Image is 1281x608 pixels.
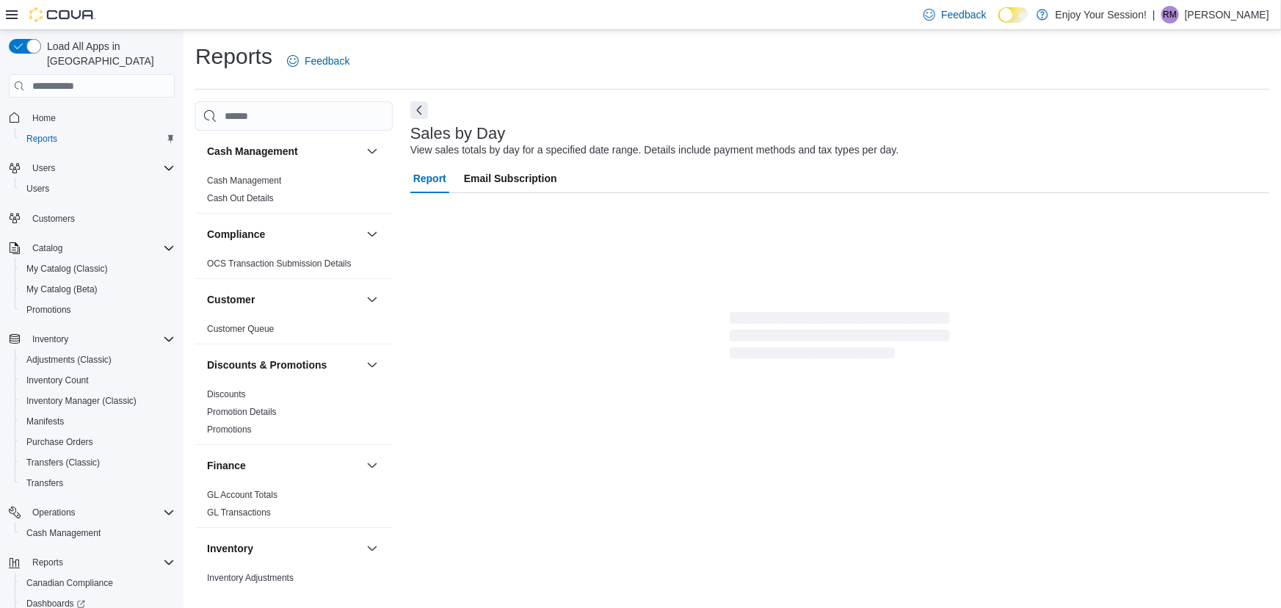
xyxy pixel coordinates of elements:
h3: Compliance [207,227,265,242]
span: Load All Apps in [GEOGRAPHIC_DATA] [41,39,175,68]
span: Transfers [21,474,175,492]
span: Purchase Orders [21,433,175,451]
span: Customers [26,209,175,228]
p: [PERSON_NAME] [1185,6,1269,23]
button: Discounts & Promotions [207,358,360,372]
span: Customers [32,213,75,225]
button: Operations [26,504,81,521]
span: My Catalog (Beta) [21,281,175,298]
a: Promotions [21,301,77,319]
span: Inventory Adjustments [207,572,294,584]
span: Promotion Details [207,406,277,418]
a: Customer Queue [207,324,274,334]
div: View sales totals by day for a specified date range. Details include payment methods and tax type... [410,142,899,158]
a: Promotion Details [207,407,277,417]
span: Operations [32,507,76,518]
button: Reports [15,129,181,149]
span: Promotions [21,301,175,319]
button: Cash Management [207,144,360,159]
button: Inventory Count [15,370,181,391]
button: Compliance [207,227,360,242]
a: Promotions [207,424,252,435]
span: Transfers (Classic) [21,454,175,471]
span: My Catalog (Beta) [26,283,98,295]
span: Discounts [207,388,246,400]
span: Users [26,159,175,177]
h3: Finance [207,458,246,473]
span: Operations [26,504,175,521]
span: Loading [730,315,950,362]
p: | [1153,6,1155,23]
button: Catalog [3,238,181,258]
a: Users [21,180,55,198]
button: Promotions [15,300,181,320]
a: Reports [21,130,63,148]
button: Catalog [26,239,68,257]
button: Inventory [3,329,181,350]
h1: Reports [195,42,272,71]
a: Inventory Count [21,372,95,389]
span: Users [32,162,55,174]
a: Adjustments (Classic) [21,351,117,369]
span: Purchase Orders [26,436,93,448]
a: Home [26,109,62,127]
button: Users [3,158,181,178]
button: Canadian Compliance [15,573,181,593]
span: Reports [32,557,63,568]
a: Cash Out Details [207,193,274,203]
span: Adjustments (Classic) [21,351,175,369]
button: Users [15,178,181,199]
button: Customer [207,292,360,307]
button: Users [26,159,61,177]
a: Manifests [21,413,70,430]
span: Transfers (Classic) [26,457,100,468]
span: Cash Management [26,527,101,539]
button: Finance [207,458,360,473]
button: Reports [26,554,69,571]
div: Rahil Mansuri [1161,6,1179,23]
button: Cash Management [15,523,181,543]
button: Discounts & Promotions [363,356,381,374]
h3: Cash Management [207,144,298,159]
button: Operations [3,502,181,523]
a: Feedback [281,46,355,76]
img: Cova [29,7,95,22]
h3: Sales by Day [410,125,506,142]
button: Cash Management [363,142,381,160]
button: Manifests [15,411,181,432]
button: Inventory [26,330,74,348]
button: Customers [3,208,181,229]
span: Users [21,180,175,198]
a: Inventory Manager (Classic) [21,392,142,410]
a: OCS Transaction Submission Details [207,258,352,269]
span: Cash Out Details [207,192,274,204]
span: Canadian Compliance [26,577,113,589]
a: GL Transactions [207,507,271,518]
span: Feedback [941,7,986,22]
h3: Discounts & Promotions [207,358,327,372]
h3: Inventory [207,541,253,556]
span: GL Account Totals [207,489,277,501]
span: Home [26,108,175,126]
button: Inventory [207,541,360,556]
span: Report [413,164,446,193]
button: Purchase Orders [15,432,181,452]
a: Purchase Orders [21,433,99,451]
div: Customer [195,320,393,344]
button: Inventory [363,540,381,557]
h3: Customer [207,292,255,307]
a: Discounts [207,389,246,399]
a: Customers [26,210,81,228]
button: Transfers (Classic) [15,452,181,473]
span: Inventory Count [21,372,175,389]
span: Transfers [26,477,63,489]
span: Inventory Manager (Classic) [21,392,175,410]
span: Customer Queue [207,323,274,335]
span: Manifests [21,413,175,430]
a: Cash Management [207,175,281,186]
a: Transfers [21,474,69,492]
div: Finance [195,486,393,527]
